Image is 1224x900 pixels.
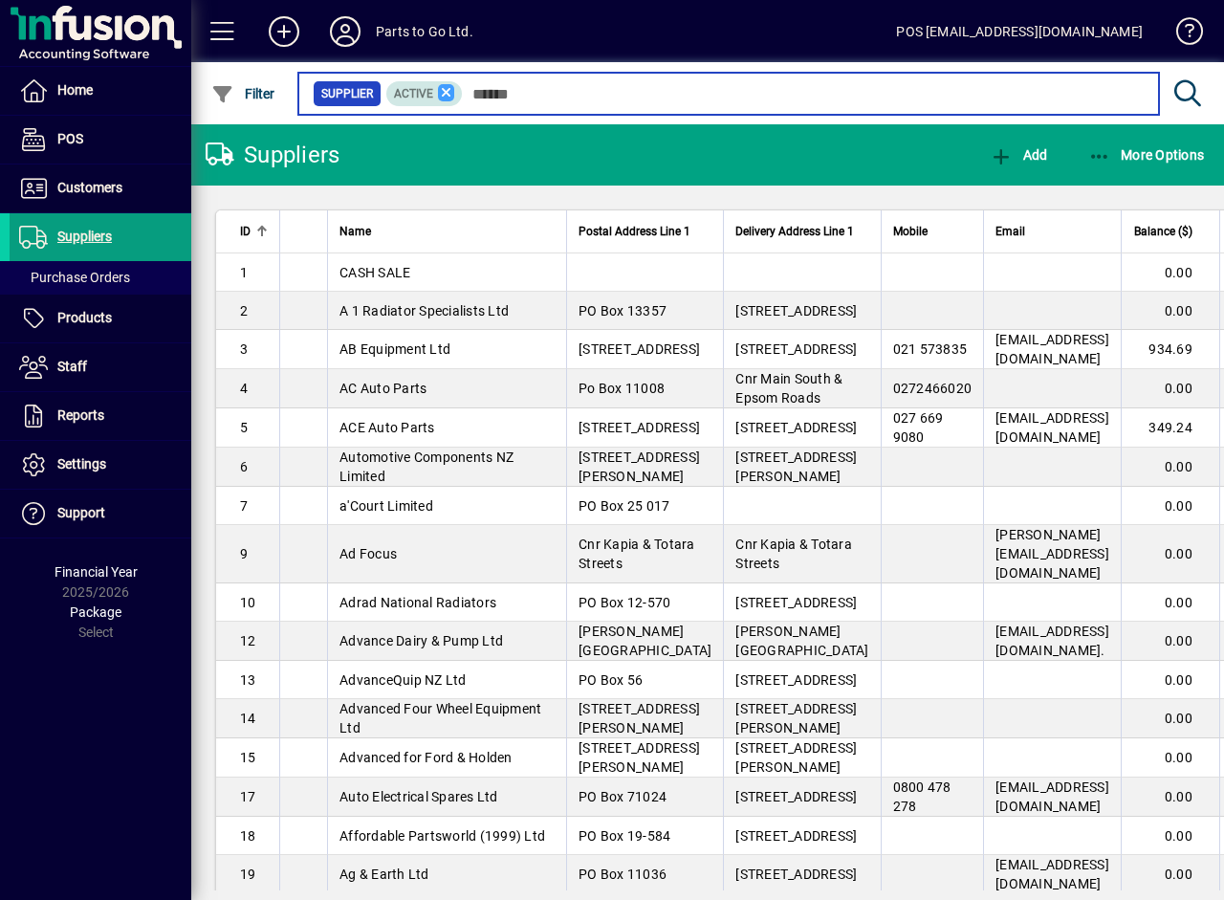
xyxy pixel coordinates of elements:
[1134,221,1192,242] span: Balance ($)
[1121,622,1219,661] td: 0.00
[1121,408,1219,448] td: 349.24
[995,221,1025,242] span: Email
[240,459,248,474] span: 6
[339,789,498,804] span: Auto Electrical Spares Ltd
[240,546,248,561] span: 9
[240,381,248,396] span: 4
[1121,855,1219,894] td: 0.00
[1121,369,1219,408] td: 0.00
[240,265,248,280] span: 1
[57,407,104,423] span: Reports
[206,140,339,170] div: Suppliers
[735,701,857,735] span: [STREET_ADDRESS][PERSON_NAME]
[735,789,857,804] span: [STREET_ADDRESS]
[579,498,669,514] span: PO Box 25 017
[240,303,248,318] span: 2
[1088,147,1205,163] span: More Options
[70,604,121,620] span: Package
[995,527,1109,581] span: [PERSON_NAME][EMAIL_ADDRESS][DOMAIN_NAME]
[10,116,191,164] a: POS
[57,229,112,244] span: Suppliers
[1121,583,1219,622] td: 0.00
[893,410,944,445] span: 027 669 9080
[579,867,667,882] span: PO Box 11036
[579,450,700,484] span: [STREET_ADDRESS][PERSON_NAME]
[735,420,857,435] span: [STREET_ADDRESS]
[10,490,191,538] a: Support
[376,16,473,47] div: Parts to Go Ltd.
[896,16,1143,47] div: POS [EMAIL_ADDRESS][DOMAIN_NAME]
[735,740,857,775] span: [STREET_ADDRESS][PERSON_NAME]
[339,546,397,561] span: Ad Focus
[1121,330,1219,369] td: 934.69
[579,624,711,658] span: [PERSON_NAME][GEOGRAPHIC_DATA]
[579,221,690,242] span: Postal Address Line 1
[893,779,951,814] span: 0800 478 278
[339,381,426,396] span: AC Auto Parts
[240,420,248,435] span: 5
[579,740,700,775] span: [STREET_ADDRESS][PERSON_NAME]
[10,67,191,115] a: Home
[240,672,256,688] span: 13
[995,332,1109,366] span: [EMAIL_ADDRESS][DOMAIN_NAME]
[315,14,376,49] button: Profile
[735,450,857,484] span: [STREET_ADDRESS][PERSON_NAME]
[339,221,371,242] span: Name
[735,221,854,242] span: Delivery Address Line 1
[55,564,138,580] span: Financial Year
[735,537,852,571] span: Cnr Kapia & Totara Streets
[893,221,928,242] span: Mobile
[240,221,268,242] div: ID
[240,711,256,726] span: 14
[339,828,545,844] span: Affordable Partsworld (1999) Ltd
[10,343,191,391] a: Staff
[995,410,1109,445] span: [EMAIL_ADDRESS][DOMAIN_NAME]
[240,595,256,610] span: 10
[1121,253,1219,292] td: 0.00
[579,701,700,735] span: [STREET_ADDRESS][PERSON_NAME]
[893,341,968,357] span: 021 573835
[1083,138,1210,172] button: More Options
[1121,738,1219,778] td: 0.00
[995,779,1109,814] span: [EMAIL_ADDRESS][DOMAIN_NAME]
[1121,778,1219,817] td: 0.00
[10,165,191,212] a: Customers
[579,420,700,435] span: [STREET_ADDRESS]
[240,221,251,242] span: ID
[57,131,83,146] span: POS
[735,672,857,688] span: [STREET_ADDRESS]
[735,371,842,406] span: Cnr Main South & Epsom Roads
[240,828,256,844] span: 18
[339,498,433,514] span: a'Court Limited
[339,420,435,435] span: ACE Auto Parts
[207,77,280,111] button: Filter
[995,624,1109,658] span: [EMAIL_ADDRESS][DOMAIN_NAME].
[339,341,450,357] span: AB Equipment Ltd
[339,633,503,648] span: Advance Dairy & Pump Ltd
[893,381,973,396] span: 0272466020
[1121,817,1219,855] td: 0.00
[240,750,256,765] span: 15
[1121,525,1219,583] td: 0.00
[579,828,670,844] span: PO Box 19-584
[339,867,429,882] span: Ag & Earth Ltd
[57,505,105,520] span: Support
[1121,661,1219,699] td: 0.00
[1121,292,1219,330] td: 0.00
[1133,221,1210,242] div: Balance ($)
[253,14,315,49] button: Add
[995,857,1109,891] span: [EMAIL_ADDRESS][DOMAIN_NAME]
[339,701,541,735] span: Advanced Four Wheel Equipment Ltd
[10,261,191,294] a: Purchase Orders
[1121,448,1219,487] td: 0.00
[579,303,667,318] span: PO Box 13357
[735,303,857,318] span: [STREET_ADDRESS]
[1121,699,1219,738] td: 0.00
[211,86,275,101] span: Filter
[10,295,191,342] a: Products
[579,341,700,357] span: [STREET_ADDRESS]
[19,270,130,285] span: Purchase Orders
[57,310,112,325] span: Products
[735,828,857,844] span: [STREET_ADDRESS]
[339,303,509,318] span: A 1 Radiator Specialists Ltd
